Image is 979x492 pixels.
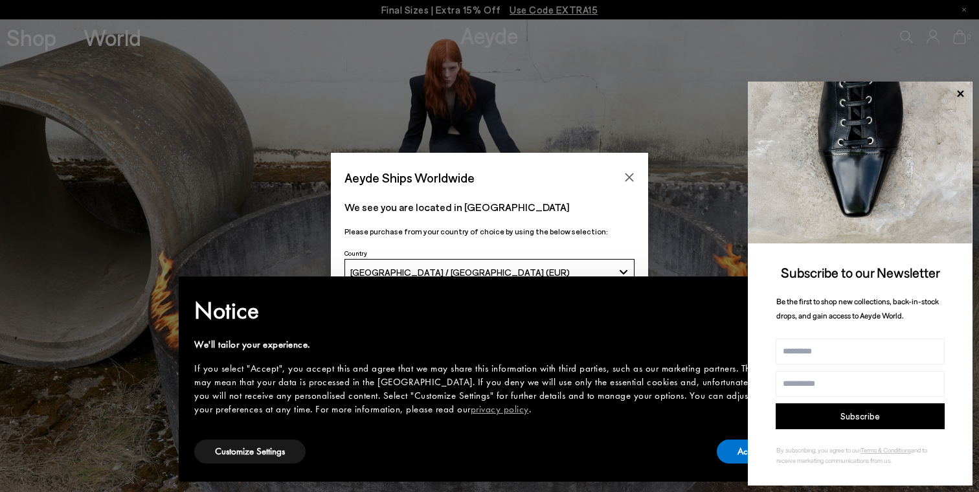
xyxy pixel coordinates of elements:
[471,403,529,416] a: privacy policy
[776,403,945,429] button: Subscribe
[748,82,973,243] img: ca3f721fb6ff708a270709c41d776025.jpg
[620,168,639,187] button: Close
[344,166,475,189] span: Aeyde Ships Worldwide
[776,296,939,320] span: Be the first to shop new collections, back-in-stock drops, and gain access to Aeyde World.
[861,446,911,454] a: Terms & Conditions
[781,264,940,280] span: Subscribe to our Newsletter
[194,362,764,416] div: If you select "Accept", you accept this and agree that we may share this information with third p...
[344,199,635,215] p: We see you are located in [GEOGRAPHIC_DATA]
[717,440,785,464] button: Accept
[344,249,367,257] span: Country
[194,440,306,464] button: Customize Settings
[776,446,861,454] span: By subscribing, you agree to our
[344,225,635,238] p: Please purchase from your country of choice by using the below selection:
[194,294,764,328] h2: Notice
[194,338,764,352] div: We'll tailor your experience.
